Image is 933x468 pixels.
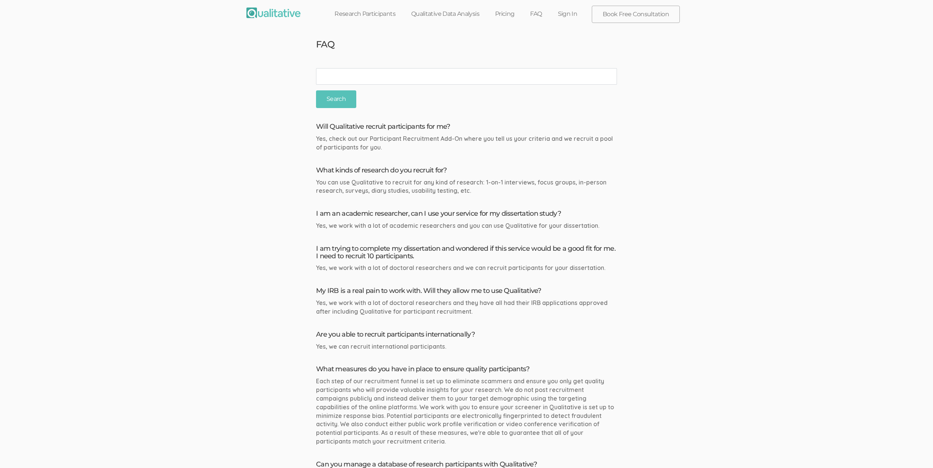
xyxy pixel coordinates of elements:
[316,178,617,195] div: You can use Qualitative to recruit for any kind of research: 1-on-1 interviews, focus groups, in-...
[316,210,617,218] h4: I am an academic researcher, can I use your service for my dissertation study?
[310,40,623,49] h3: FAQ
[246,8,301,18] img: Qualitative
[316,287,617,295] h4: My IRB is a real pain to work with. Will they allow me to use Qualitative?
[316,134,617,152] div: Yes, check out our Participant Recruitment Add-On where you tell us your criteria and we recruit ...
[316,331,617,338] h4: Are you able to recruit participants internationally?
[316,366,617,373] h4: What measures do you have in place to ensure quality participants?
[316,377,617,446] div: Each step of our recruitment funnel is set up to eliminate scammers and ensure you only get quali...
[316,264,617,272] div: Yes, we work with a lot of doctoral researchers and we can recruit participants for your disserta...
[522,6,550,22] a: FAQ
[550,6,585,22] a: Sign In
[316,123,617,131] h4: Will Qualitative recruit participants for me?
[316,167,617,174] h4: What kinds of research do you recruit for?
[316,299,617,316] div: Yes, we work with a lot of doctoral researchers and they have all had their IRB applications appr...
[403,6,487,22] a: Qualitative Data Analysis
[327,6,403,22] a: Research Participants
[592,6,679,23] a: Book Free Consultation
[316,90,356,108] input: Search
[487,6,523,22] a: Pricing
[316,342,617,351] div: Yes, we can recruit international participants.
[316,245,617,260] h4: I am trying to complete my dissertation and wondered if this service would be a good fit for me. ...
[316,221,617,230] div: Yes, we work with a lot of academic researchers and you can use Qualitative for your dissertation.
